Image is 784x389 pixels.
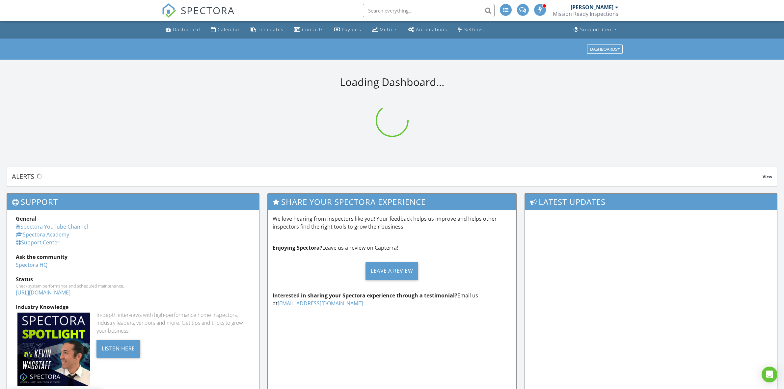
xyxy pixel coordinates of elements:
[455,24,487,36] a: Settings
[7,194,259,210] h3: Support
[332,24,364,36] a: Payouts
[571,4,613,11] div: [PERSON_NAME]
[16,223,88,230] a: Spectora YouTube Channel
[273,257,511,285] a: Leave a Review
[173,26,200,33] div: Dashboard
[365,262,418,280] div: Leave a Review
[12,172,763,181] div: Alerts
[96,340,140,358] div: Listen Here
[273,215,511,231] p: We love hearing from inspectors like you! Your feedback helps us improve and helps other inspecto...
[16,239,60,246] a: Support Center
[464,26,484,33] div: Settings
[406,24,450,36] a: Automations (Advanced)
[16,275,250,283] div: Status
[416,26,447,33] div: Automations
[571,24,621,36] a: Support Center
[590,47,620,51] div: Dashboards
[16,261,47,268] a: Spectora HQ
[218,26,240,33] div: Calendar
[278,300,363,307] a: [EMAIL_ADDRESS][DOMAIN_NAME]
[525,194,777,210] h3: Latest Updates
[273,292,511,307] p: Email us at .
[16,253,250,261] div: Ask the community
[16,289,70,296] a: [URL][DOMAIN_NAME]
[248,24,286,36] a: Templates
[96,311,250,335] div: In-depth interviews with high-performance home inspectors, industry leaders, vendors and more. Ge...
[162,9,235,23] a: SPECTORA
[273,292,457,299] strong: Interested in sharing your Spectora experience through a testimonial?
[342,26,361,33] div: Payouts
[580,26,619,33] div: Support Center
[553,11,618,17] div: Mission Ready Inspections
[273,244,511,252] p: Leave us a review on Capterra!
[17,313,90,385] img: Spectoraspolightmain
[96,345,140,352] a: Listen Here
[16,215,37,222] strong: General
[163,24,203,36] a: Dashboard
[16,231,69,238] a: Spectora Academy
[16,283,250,289] div: Check system performance and scheduled maintenance.
[369,24,400,36] a: Metrics
[380,26,398,33] div: Metrics
[302,26,324,33] div: Contacts
[16,303,250,311] div: Industry Knowledge
[208,24,243,36] a: Calendar
[291,24,326,36] a: Contacts
[162,3,176,18] img: The Best Home Inspection Software - Spectora
[763,174,772,180] span: View
[273,244,322,251] strong: Enjoying Spectora?
[587,44,623,54] button: Dashboards
[363,4,495,17] input: Search everything...
[258,26,284,33] div: Templates
[762,367,777,382] div: Open Intercom Messenger
[181,3,235,17] span: SPECTORA
[268,194,516,210] h3: Share Your Spectora Experience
